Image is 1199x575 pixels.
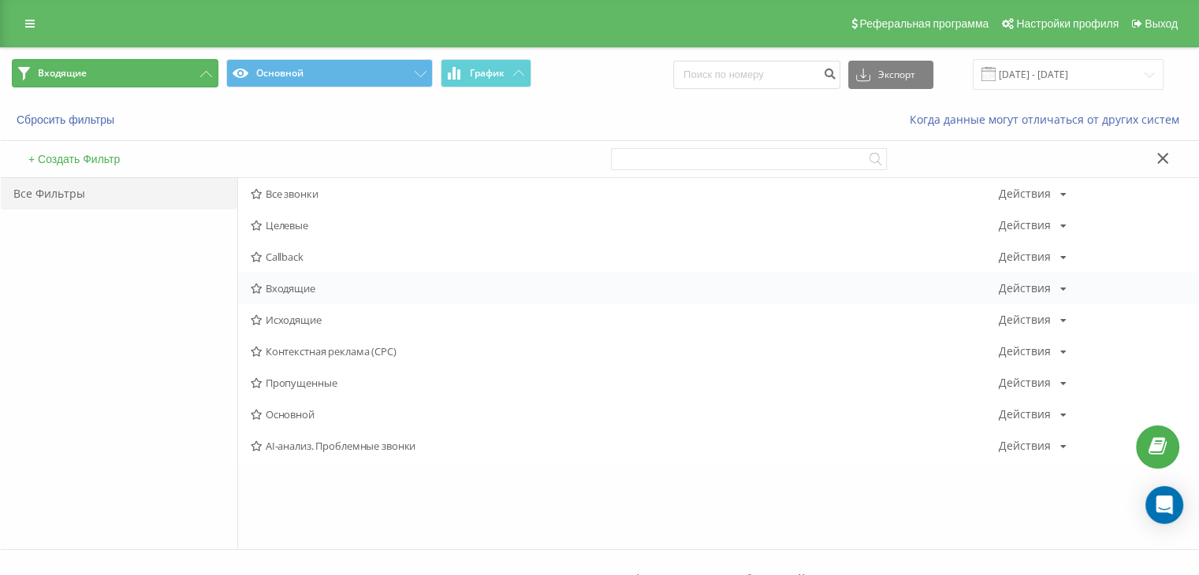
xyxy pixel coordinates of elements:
[999,377,1051,388] div: Действия
[38,67,87,80] span: Входящие
[251,377,999,388] span: Пропущенные
[251,346,999,357] span: Контекстная реклама (CPC)
[1145,486,1183,524] div: Open Intercom Messenger
[673,61,840,89] input: Поиск по номеру
[251,220,999,231] span: Целевые
[251,409,999,420] span: Основной
[999,188,1051,199] div: Действия
[999,409,1051,420] div: Действия
[999,251,1051,262] div: Действия
[999,440,1051,451] div: Действия
[251,251,999,262] span: Callback
[226,59,433,87] button: Основной
[999,220,1051,231] div: Действия
[251,314,999,325] span: Исходящие
[24,152,125,166] button: + Создать Фильтр
[441,59,531,87] button: График
[999,314,1051,325] div: Действия
[470,68,505,79] span: График
[1145,17,1178,30] span: Выход
[12,113,122,127] button: Сбросить фильтры
[859,17,989,30] span: Реферальная программа
[251,188,999,199] span: Все звонки
[999,283,1051,294] div: Действия
[1,178,237,210] div: Все Фильтры
[251,440,999,451] span: AI-анализ. Проблемные звонки
[910,112,1187,127] a: Когда данные могут отличаться от других систем
[1152,151,1175,168] button: Закрыть
[1016,17,1119,30] span: Настройки профиля
[12,59,218,87] button: Входящие
[999,346,1051,357] div: Действия
[848,61,933,89] button: Экспорт
[251,283,999,294] span: Входящие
